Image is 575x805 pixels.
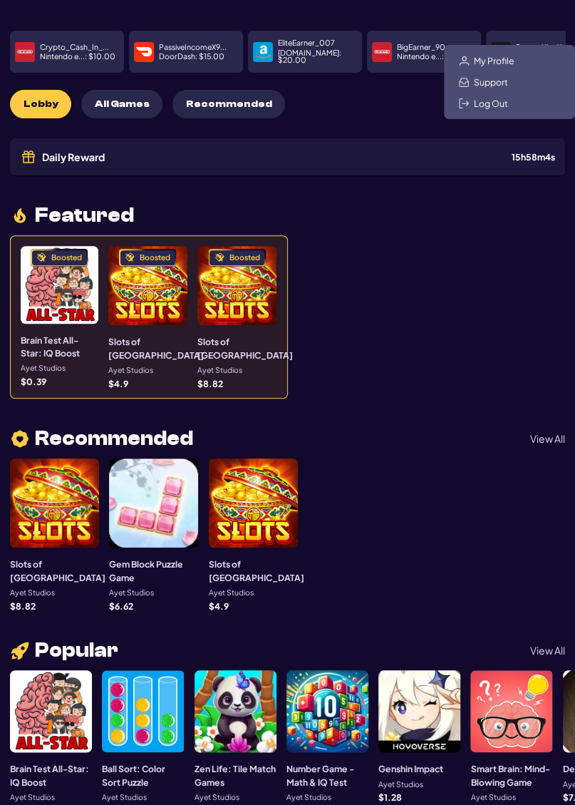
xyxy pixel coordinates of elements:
[214,252,224,262] img: Boosted
[159,53,224,61] p: DoorDash : $ 15.00
[81,90,162,118] button: All Games
[209,589,254,597] p: Ayet Studios
[474,55,514,66] span: My Profile
[51,254,82,262] div: Boosted
[195,794,239,801] p: Ayet Studios
[17,44,33,60] img: payment icon
[95,98,150,111] span: All Games
[209,601,229,610] p: $ 4.9
[378,793,402,801] p: $ 1.28
[108,366,153,374] p: Ayet Studios
[530,645,565,655] p: View All
[470,762,552,789] h3: Smart Brain: Mind-Blowing Game
[195,762,276,789] h3: Zen Life: Tile Match Games
[10,429,30,449] img: heart
[102,794,147,801] p: Ayet Studios
[374,44,390,60] img: payment icon
[136,44,152,60] img: payment icon
[10,558,105,584] h3: Slots of [GEOGRAPHIC_DATA]
[42,152,105,162] span: Daily Reward
[24,98,58,111] span: Lobby
[397,53,472,61] p: Nintendo e... : $ 35.00
[125,252,135,262] img: Boosted
[470,794,515,801] p: Ayet Studios
[459,98,469,108] img: Logout
[278,39,335,47] p: EliteEarner_007
[186,98,272,111] span: Recommended
[397,43,445,51] p: BigEarner_90
[36,252,46,262] img: Boosted
[10,205,30,225] img: fire
[229,254,260,262] div: Boosted
[278,49,357,64] p: [DOMAIN_NAME] : $ 20.00
[109,601,133,610] p: $ 6.62
[10,90,71,118] button: Lobby
[102,762,184,789] h3: Ball Sort: Color Sort Puzzle
[378,780,423,788] p: Ayet Studios
[108,379,128,388] p: $ 4.9
[474,98,508,109] span: Log Out
[140,254,170,262] div: Boosted
[21,334,98,360] h3: Brain Test All-Star: IQ Boost
[286,794,331,801] p: Ayet Studios
[197,335,293,362] h3: Slots of [GEOGRAPHIC_DATA]
[21,364,66,372] p: Ayet Studios
[21,377,46,386] p: $ 0.39
[530,434,565,443] p: View All
[10,794,55,801] p: Ayet Studios
[35,429,193,448] span: Recommended
[197,379,223,388] p: $ 8.82
[108,335,204,362] h3: Slots of [GEOGRAPHIC_DATA]
[35,205,134,225] span: Featured
[35,640,118,660] span: Popular
[255,44,271,60] img: payment icon
[474,76,508,88] span: Support
[286,762,368,789] h3: Number Game - Math & IQ Test
[10,589,55,597] p: Ayet Studios
[20,148,37,165] img: Gift icon
[109,589,154,597] p: Ayet Studios
[459,77,469,88] img: Support
[209,558,304,584] h3: Slots of [GEOGRAPHIC_DATA]
[512,153,555,161] div: 15 h 58 m 4 s
[40,53,115,61] p: Nintendo e... : $ 10.00
[10,640,30,661] img: rocket
[10,601,36,610] p: $ 8.82
[10,762,92,789] h3: Brain Test All-Star: IQ Boost
[378,762,443,775] h3: Genshin Impact
[197,366,242,374] p: Ayet Studios
[159,43,227,51] p: PassiveIncomeX9...
[459,56,470,66] img: Profile
[40,43,109,51] p: Crypto_Cash_In_...
[172,90,285,118] button: Recommended
[109,558,198,584] h3: Gem Block Puzzle Game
